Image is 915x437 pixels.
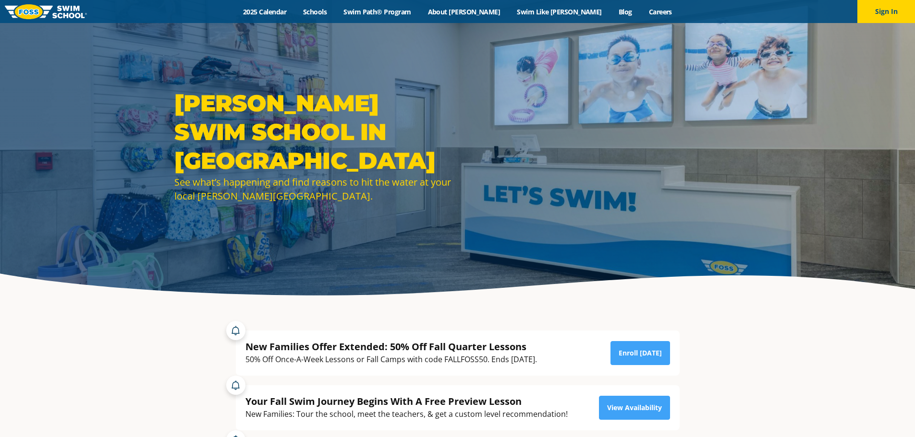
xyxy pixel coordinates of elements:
a: 2025 Calendar [235,7,295,16]
div: 50% Off Once-A-Week Lessons or Fall Camps with code FALLFOSS50. Ends [DATE]. [245,353,537,366]
div: New Families Offer Extended: 50% Off Fall Quarter Lessons [245,340,537,353]
h1: [PERSON_NAME] Swim School in [GEOGRAPHIC_DATA] [174,89,453,175]
a: Swim Path® Program [335,7,419,16]
div: New Families: Tour the school, meet the teachers, & get a custom level recommendation! [245,408,568,421]
div: Your Fall Swim Journey Begins With A Free Preview Lesson [245,395,568,408]
a: Enroll [DATE] [610,341,670,365]
a: Swim Like [PERSON_NAME] [509,7,610,16]
div: See what’s happening and find reasons to hit the water at your local [PERSON_NAME][GEOGRAPHIC_DATA]. [174,175,453,203]
a: Schools [295,7,335,16]
a: Blog [610,7,640,16]
a: About [PERSON_NAME] [419,7,509,16]
a: Careers [640,7,680,16]
a: View Availability [599,396,670,420]
img: FOSS Swim School Logo [5,4,87,19]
